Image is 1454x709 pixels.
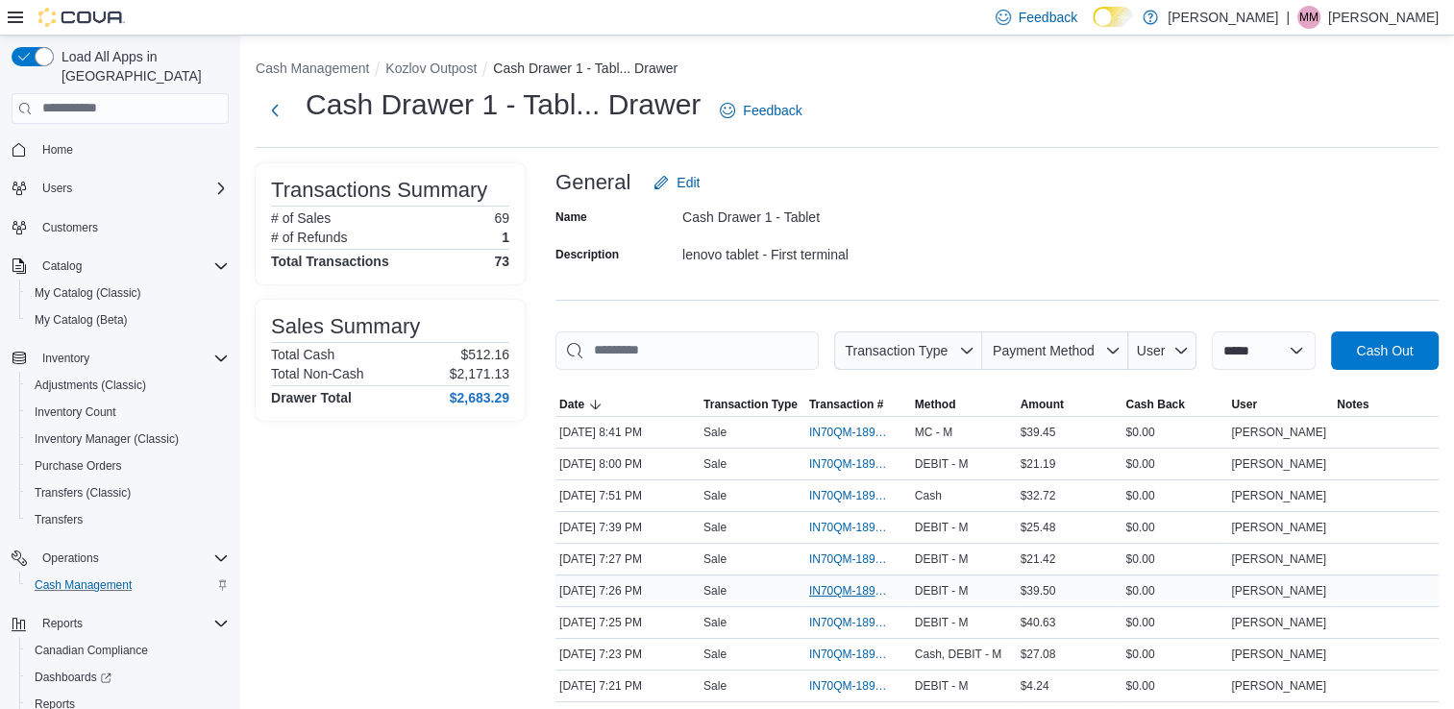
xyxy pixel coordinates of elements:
[1121,674,1227,697] div: $0.00
[27,574,139,597] a: Cash Management
[4,253,236,280] button: Catalog
[27,481,229,504] span: Transfers (Classic)
[1021,551,1056,567] span: $21.42
[1328,6,1439,29] p: [PERSON_NAME]
[1121,643,1227,666] div: $0.00
[35,255,229,278] span: Catalog
[1297,6,1320,29] div: Marcus Miller
[682,239,940,262] div: lenovo tablet - First terminal
[4,135,236,163] button: Home
[1231,583,1326,599] span: [PERSON_NAME]
[271,390,352,405] h4: Drawer Total
[555,516,700,539] div: [DATE] 7:39 PM
[555,421,700,444] div: [DATE] 8:41 PM
[834,331,982,370] button: Transaction Type
[1227,393,1333,416] button: User
[256,61,369,76] button: Cash Management
[1021,615,1056,630] span: $40.63
[306,86,701,124] h1: Cash Drawer 1 - Tabl... Drawer
[1121,393,1227,416] button: Cash Back
[494,210,509,226] p: 69
[915,456,969,472] span: DEBIT - M
[555,643,700,666] div: [DATE] 7:23 PM
[703,678,727,694] p: Sale
[4,175,236,202] button: Users
[703,647,727,662] p: Sale
[700,393,805,416] button: Transaction Type
[1231,425,1326,440] span: [PERSON_NAME]
[4,610,236,637] button: Reports
[494,254,509,269] h4: 73
[1021,647,1056,662] span: $27.08
[809,421,907,444] button: IN70QM-1899652
[27,639,229,662] span: Canadian Compliance
[915,678,969,694] span: DEBIT - M
[743,101,801,120] span: Feedback
[256,59,1439,82] nav: An example of EuiBreadcrumbs
[703,425,727,440] p: Sale
[27,374,154,397] a: Adjustments (Classic)
[42,220,98,235] span: Customers
[502,230,509,245] p: 1
[682,202,940,225] div: Cash Drawer 1 - Tablet
[1121,516,1227,539] div: $0.00
[385,61,477,76] button: Kozlov Outpost
[19,479,236,506] button: Transfers (Classic)
[54,47,229,86] span: Load All Apps in [GEOGRAPHIC_DATA]
[35,612,90,635] button: Reports
[809,548,907,571] button: IN70QM-1899544
[35,255,89,278] button: Catalog
[809,643,907,666] button: IN70QM-1899532
[703,583,727,599] p: Sale
[915,647,1001,662] span: Cash, DEBIT - M
[1128,331,1196,370] button: User
[1333,393,1439,416] button: Notes
[982,331,1128,370] button: Payment Method
[35,643,148,658] span: Canadian Compliance
[993,343,1095,358] span: Payment Method
[1093,7,1133,27] input: Dark Mode
[703,520,727,535] p: Sale
[271,230,347,245] h6: # of Refunds
[703,488,727,503] p: Sale
[4,545,236,572] button: Operations
[19,506,236,533] button: Transfers
[1231,456,1326,472] span: [PERSON_NAME]
[809,488,888,503] span: IN70QM-1899587
[1093,27,1094,28] span: Dark Mode
[1231,678,1326,694] span: [PERSON_NAME]
[27,401,229,424] span: Inventory Count
[27,428,186,451] a: Inventory Manager (Classic)
[35,612,229,635] span: Reports
[271,315,420,338] h3: Sales Summary
[42,351,89,366] span: Inventory
[1168,6,1278,29] p: [PERSON_NAME]
[35,312,128,328] span: My Catalog (Beta)
[1021,488,1056,503] span: $32.72
[27,281,229,305] span: My Catalog (Classic)
[805,393,911,416] button: Transaction #
[555,209,587,225] label: Name
[646,163,707,202] button: Edit
[915,425,952,440] span: MC - M
[809,551,888,567] span: IN70QM-1899544
[27,508,90,531] a: Transfers
[915,551,969,567] span: DEBIT - M
[809,611,907,634] button: IN70QM-1899537
[19,637,236,664] button: Canadian Compliance
[555,393,700,416] button: Date
[809,615,888,630] span: IN70QM-1899537
[1121,452,1227,476] div: $0.00
[1021,678,1049,694] span: $4.24
[27,308,136,331] a: My Catalog (Beta)
[35,378,146,393] span: Adjustments (Classic)
[35,404,116,420] span: Inventory Count
[703,456,727,472] p: Sale
[1231,647,1326,662] span: [PERSON_NAME]
[19,399,236,426] button: Inventory Count
[35,215,229,239] span: Customers
[35,137,229,161] span: Home
[555,452,700,476] div: [DATE] 8:00 PM
[703,615,727,630] p: Sale
[35,577,132,593] span: Cash Management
